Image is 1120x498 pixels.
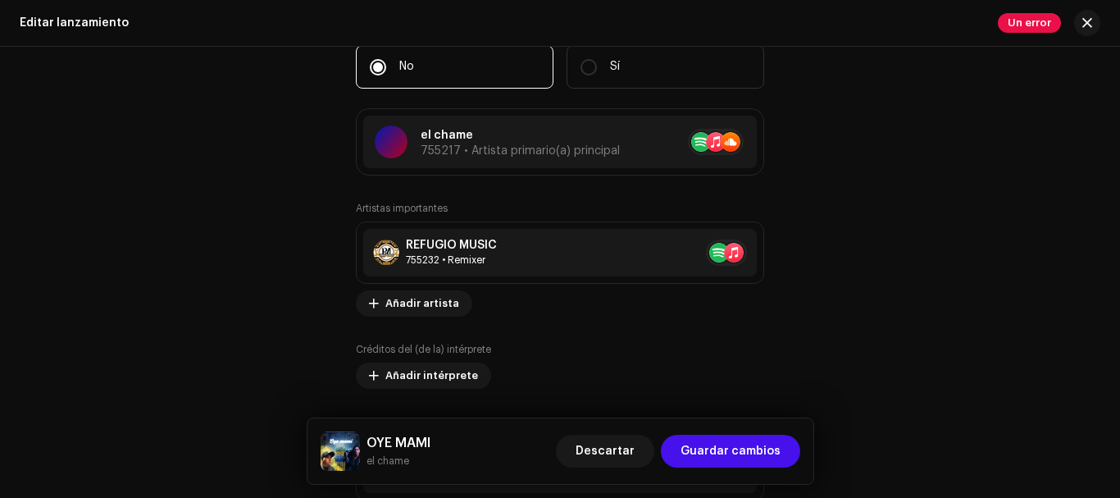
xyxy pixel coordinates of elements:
[610,58,620,75] p: Sí
[421,145,620,157] span: 755217 • Artista primario(a) principal
[367,453,430,469] small: OYE MAMI
[406,254,497,267] div: Remixer
[681,435,781,468] span: Guardar cambios
[399,58,414,75] p: No
[356,290,472,317] button: Añadir artista
[321,432,360,471] img: cc32659c-6b91-4132-ae55-afceeb28f0bb
[373,240,399,266] img: e4e3c7d0-30d2-40b1-a534-506c4e18e114
[406,239,497,252] div: REFUGIO MUSIC
[385,287,459,320] span: Añadir artista
[576,435,635,468] span: Descartar
[556,435,654,468] button: Descartar
[385,359,478,392] span: Añadir intérprete
[356,363,491,389] button: Añadir intérprete
[356,202,448,215] label: Artistas importantes
[421,127,620,144] p: el chame
[661,435,800,468] button: Guardar cambios
[367,433,430,453] h5: OYE MAMI
[356,343,491,356] label: Créditos del (de la) intérprete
